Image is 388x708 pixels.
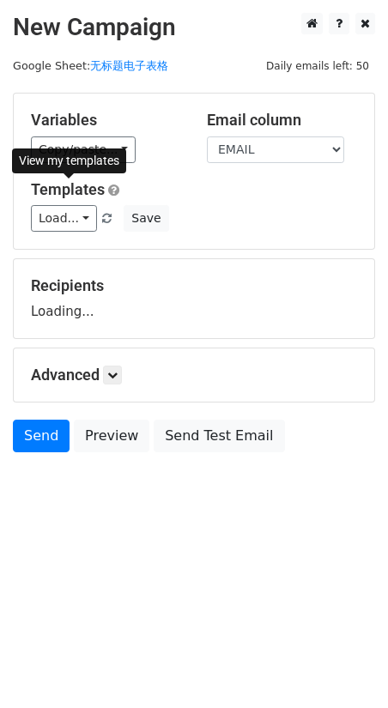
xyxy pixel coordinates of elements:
button: Save [124,205,168,232]
div: View my templates [12,148,126,173]
a: Load... [31,205,97,232]
a: Copy/paste... [31,136,136,163]
a: Daily emails left: 50 [260,59,375,72]
a: 无标题电子表格 [90,59,168,72]
div: Loading... [31,276,357,321]
a: Templates [31,180,105,198]
h5: Email column [207,111,357,130]
a: Send Test Email [154,420,284,452]
h5: Recipients [31,276,357,295]
a: Preview [74,420,149,452]
span: Daily emails left: 50 [260,57,375,76]
a: Send [13,420,70,452]
h2: New Campaign [13,13,375,42]
h5: Variables [31,111,181,130]
small: Google Sheet: [13,59,168,72]
h5: Advanced [31,366,357,384]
